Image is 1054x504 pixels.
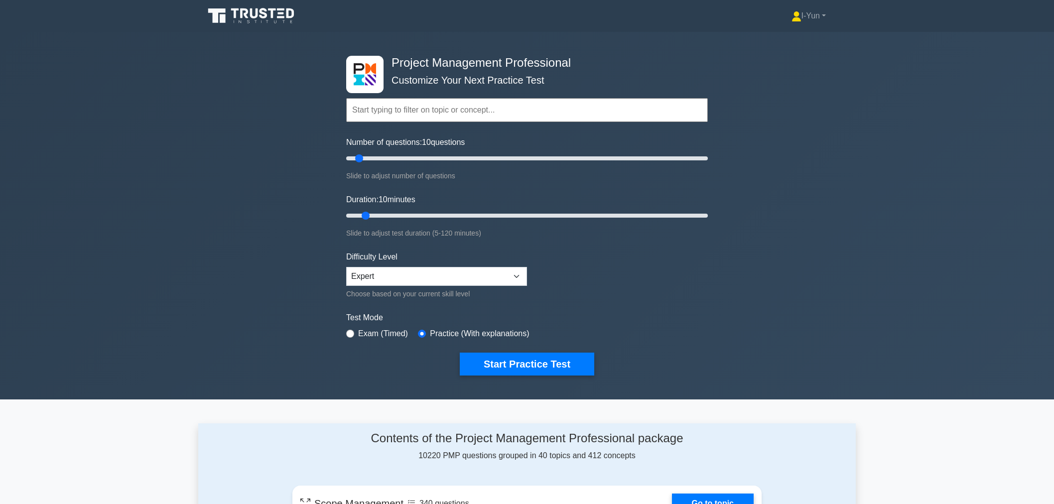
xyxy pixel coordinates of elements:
[422,138,431,146] span: 10
[292,431,762,462] div: 10220 PMP questions grouped in 40 topics and 412 concepts
[346,227,708,239] div: Slide to adjust test duration (5-120 minutes)
[346,136,465,148] label: Number of questions: questions
[346,194,415,206] label: Duration: minutes
[358,328,408,340] label: Exam (Timed)
[346,288,527,300] div: Choose based on your current skill level
[346,170,708,182] div: Slide to adjust number of questions
[430,328,529,340] label: Practice (With explanations)
[346,98,708,122] input: Start typing to filter on topic or concept...
[292,431,762,446] h4: Contents of the Project Management Professional package
[346,312,708,324] label: Test Mode
[346,251,397,263] label: Difficulty Level
[379,195,388,204] span: 10
[768,6,850,26] a: I-Yun
[388,56,659,70] h4: Project Management Professional
[460,353,594,376] button: Start Practice Test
